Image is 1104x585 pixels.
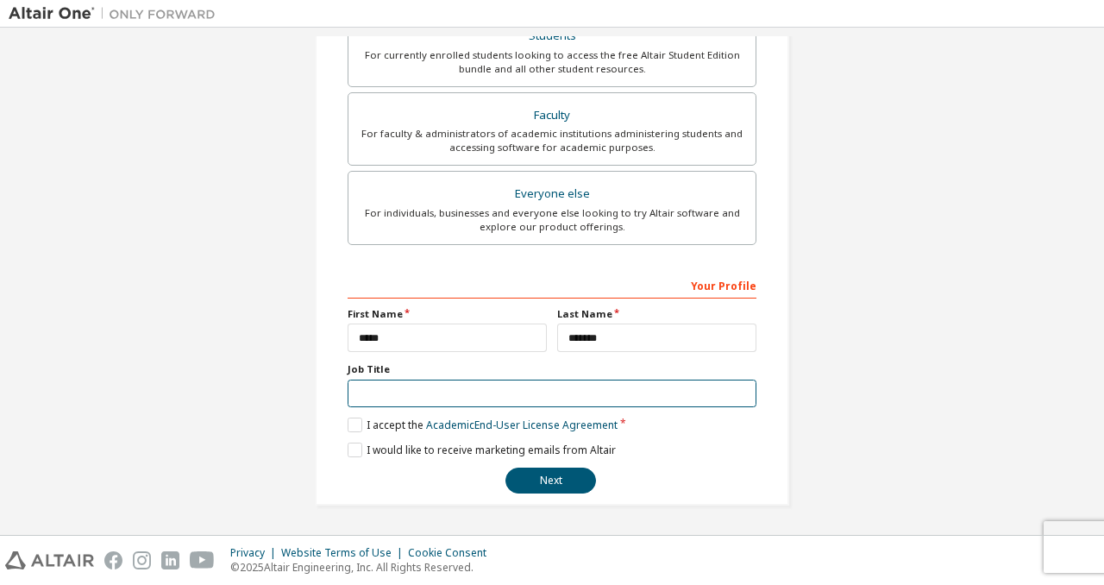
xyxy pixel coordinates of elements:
[557,307,756,321] label: Last Name
[359,206,745,234] div: For individuals, businesses and everyone else looking to try Altair software and explore our prod...
[359,24,745,48] div: Students
[348,307,547,321] label: First Name
[190,551,215,569] img: youtube.svg
[5,551,94,569] img: altair_logo.svg
[426,418,618,432] a: Academic End-User License Agreement
[133,551,151,569] img: instagram.svg
[9,5,224,22] img: Altair One
[348,362,756,376] label: Job Title
[161,551,179,569] img: linkedin.svg
[359,104,745,128] div: Faculty
[348,443,616,457] label: I would like to receive marketing emails from Altair
[359,48,745,76] div: For currently enrolled students looking to access the free Altair Student Edition bundle and all ...
[230,560,497,575] p: © 2025 Altair Engineering, Inc. All Rights Reserved.
[104,551,122,569] img: facebook.svg
[505,468,596,494] button: Next
[281,546,408,560] div: Website Terms of Use
[408,546,497,560] div: Cookie Consent
[359,127,745,154] div: For faculty & administrators of academic institutions administering students and accessing softwa...
[348,418,618,432] label: I accept the
[230,546,281,560] div: Privacy
[348,271,756,299] div: Your Profile
[359,182,745,206] div: Everyone else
